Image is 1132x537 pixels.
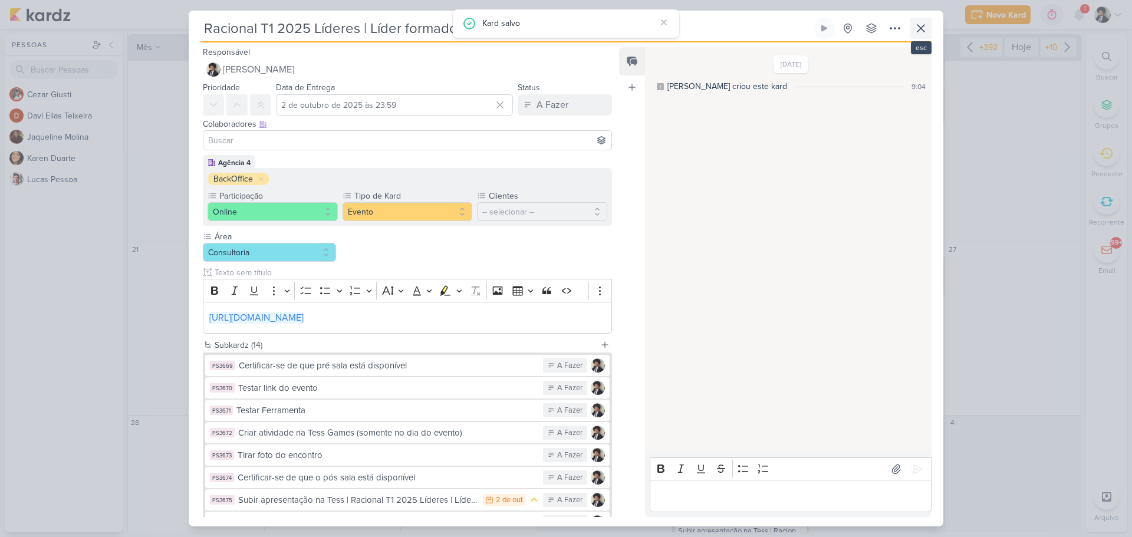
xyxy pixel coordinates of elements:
[236,404,537,417] div: Testar Ferramenta
[529,494,539,506] div: Prioridade Média
[591,470,605,485] img: Pedro Luahn Simões
[518,83,540,93] label: Status
[911,81,926,92] div: 9:04
[557,405,583,417] div: A Fazer
[911,41,932,54] div: esc
[205,422,610,443] button: PS3672 Criar atividade na Tess Games (somente no dia do evento) A Fazer
[205,512,610,533] button: Subir Gravação na Tess A Fazer
[820,24,829,33] div: Ligar relógio
[353,190,473,202] label: Tipo de Kard
[238,449,537,462] div: Tirar foto do encontro
[223,62,294,77] span: [PERSON_NAME]
[591,515,605,529] img: Pedro Luahn Simões
[482,17,656,29] div: Kard salvo
[650,457,932,480] div: Editor toolbar
[557,427,583,439] div: A Fazer
[238,381,537,395] div: Testar link do evento
[557,472,583,484] div: A Fazer
[200,18,811,39] input: Kard Sem Título
[667,80,787,93] div: [PERSON_NAME] criou este kard
[210,473,234,482] div: PS3674
[205,467,610,488] button: PS3674 Certificar-se de que o pós sala está disponível A Fazer
[591,403,605,417] img: Pedro Luahn Simões
[276,94,513,116] input: Select a date
[203,59,612,80] button: [PERSON_NAME]
[557,450,583,462] div: A Fazer
[343,202,473,221] button: Evento
[210,383,235,393] div: PS3670
[557,495,583,506] div: A Fazer
[215,339,595,351] div: Subkardz (14)
[239,359,537,373] div: Certificar-se de que pré sala está disponível
[591,448,605,462] img: Pedro Luahn Simões
[557,517,583,529] div: A Fazer
[205,377,610,398] button: PS3670 Testar link do evento A Fazer
[203,118,612,130] div: Colaboradores
[591,426,605,440] img: Pedro Luahn Simões
[203,302,612,334] div: Editor editing area: main
[496,496,523,504] div: 2 de out
[276,83,335,93] label: Data de Entrega
[650,480,932,512] div: Editor editing area: main
[206,62,221,77] img: Pedro Luahn Simões
[209,312,304,324] a: [URL][DOMAIN_NAME]
[205,355,610,376] button: PS3669 Certificar-se de que pré sala está disponível A Fazer
[218,190,338,202] label: Participação
[591,381,605,395] img: Pedro Luahn Simões
[238,426,537,440] div: Criar atividade na Tess Games (somente no dia do evento)
[537,98,568,112] div: A Fazer
[210,495,235,505] div: PS3675
[212,266,612,279] input: Texto sem título
[591,493,605,507] img: Pedro Luahn Simões
[518,94,612,116] button: A Fazer
[203,243,336,262] button: Consultoria
[205,400,610,421] button: PS3671 Testar Ferramenta A Fazer
[488,190,607,202] label: Clientes
[205,444,610,466] button: PS3673 Tirar foto do encontro A Fazer
[203,83,240,93] label: Prioridade
[591,358,605,373] img: Pedro Luahn Simões
[213,230,336,243] label: Área
[210,450,234,460] div: PS3673
[210,361,235,370] div: PS3669
[205,489,610,510] button: PS3675 Subir apresentação na Tess | Racional T1 2025 Líderes | Líder formador 2 de out A Fazer
[238,471,537,485] div: Certificar-se de que o pós sala está disponível
[218,157,251,168] div: Agência 4
[477,202,607,221] button: -- selecionar --
[206,133,609,147] input: Buscar
[210,406,233,415] div: PS3671
[203,279,612,302] div: Editor toolbar
[208,202,338,221] button: Online
[557,360,583,372] div: A Fazer
[213,173,253,185] div: BackOffice
[210,428,235,437] div: PS3672
[203,47,250,57] label: Responsável
[238,516,537,529] div: Subir Gravação na Tess
[238,493,477,507] div: Subir apresentação na Tess | Racional T1 2025 Líderes | Líder formador
[557,383,583,394] div: A Fazer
